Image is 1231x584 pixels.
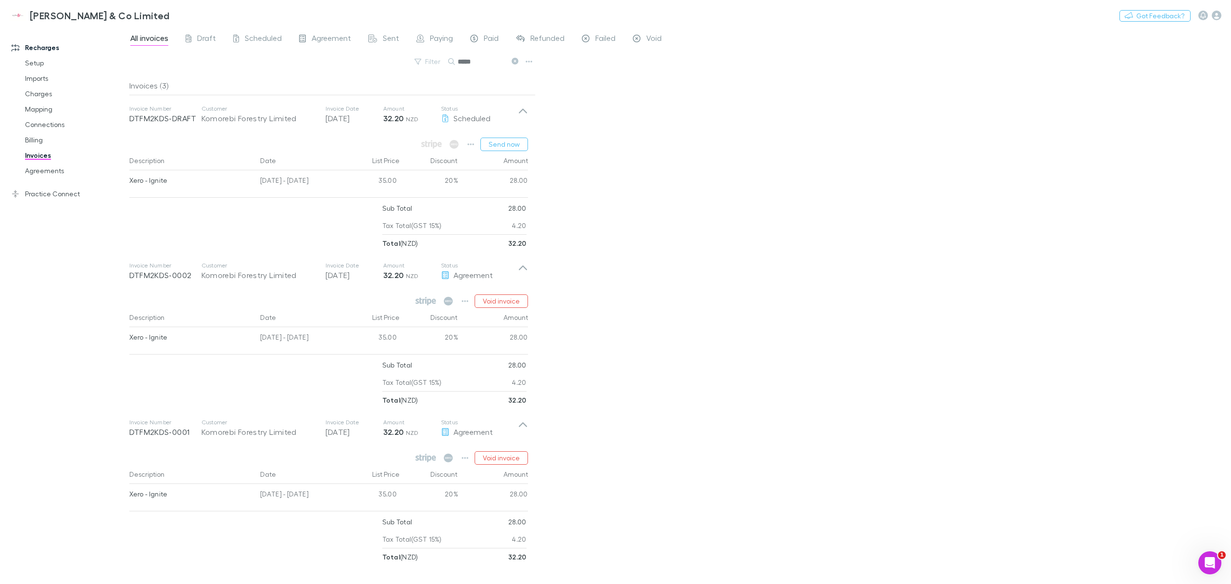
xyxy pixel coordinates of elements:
div: 28.00 [458,484,528,507]
button: Void invoice [475,451,528,465]
span: Paid [484,33,499,46]
p: Amount [383,419,441,426]
div: Hi [PERSON_NAME], you will need to get the client to update their bank account from the agreement... [15,271,150,337]
div: Kate says… [8,124,185,155]
a: [PERSON_NAME] & Co Limited [4,4,176,27]
div: Ye si have clicked the refund button to refund the other entity. [35,124,185,154]
div: Close [169,4,186,21]
p: Status [441,105,518,113]
h3: [PERSON_NAME] & Co Limited [30,10,170,21]
div: Ye si have clicked the refund button to refund the other entity. [42,130,177,149]
p: Status [441,262,518,269]
a: Mapping [15,102,137,117]
span: Void [646,33,662,46]
span: Sent [383,33,399,46]
div: 35.00 [343,327,401,350]
div: 28.00 [458,327,528,350]
div: Now just need to know the easiest way to recharge it to the correct bank details. [35,155,185,195]
p: Sub Total [382,356,413,374]
button: Got Feedback? [1119,10,1191,22]
span: Agreement [312,33,351,46]
div: [DATE] - [DATE] [256,327,343,350]
p: [DATE] [326,113,383,124]
p: Invoice Date [326,262,383,269]
div: Komorebi Forestry Limited [201,426,316,438]
strong: 32.20 [508,396,527,404]
button: Filter [410,56,446,67]
div: 20% [401,484,458,507]
p: Tax Total (GST 15%) [382,217,442,234]
div: 35.00 [343,170,401,193]
div: Can you please confirm if the client gets any correspondence about a refund? [42,224,177,252]
p: ( NZD ) [382,392,418,409]
button: Send a message… [165,304,180,319]
p: Invoice Date [326,419,383,426]
p: 4.20 [512,531,526,548]
p: Invoice Number [129,105,201,113]
button: Send now [480,138,528,151]
button: Gif picker [30,307,38,315]
div: [DATE] - [DATE] [256,170,343,193]
p: DTFM2KDS-0001 [129,426,201,438]
button: go back [6,4,25,22]
button: Void invoice [475,294,528,308]
p: Status [441,419,518,426]
div: What's your desired outcome?Do you want to refund the old entity and charge the new one? If so, d... [8,39,158,116]
p: Tax Total (GST 15%) [382,374,442,391]
div: Xero - Ignite [129,484,253,504]
p: ( NZD ) [382,235,418,252]
a: Imports [15,71,137,86]
span: Scheduled [245,33,282,46]
div: Invocie in question is JDQUBRDO-0001 [39,196,185,217]
div: 28.00 [458,170,528,193]
div: Profile image for Alex [27,5,43,21]
strong: Total [382,396,401,404]
strong: 32.20 [383,427,404,437]
a: Billing [15,132,137,148]
p: ( NZD ) [382,548,418,566]
button: Start recording [61,307,69,315]
span: All invoices [130,33,168,46]
a: Connections [15,117,137,132]
div: Kate says… [8,155,185,196]
p: Amount [383,105,441,113]
div: Xero - Ignite [129,170,253,190]
strong: 32.20 [508,553,527,561]
button: Home [151,4,169,22]
span: NZD [406,272,419,279]
a: Agreements [15,163,137,178]
p: [DATE] [326,269,383,281]
p: Customer [201,419,316,426]
div: Kate says… [8,196,185,218]
span: NZD [406,429,419,436]
p: Amount [383,262,441,269]
p: Sub Total [382,513,413,531]
span: Available when invoice is finalised [447,138,461,151]
p: Invoice Number [129,262,201,269]
p: Invoice Date [326,105,383,113]
div: Hi [PERSON_NAME], you will need to get the client to update their bank account from the agreement... [8,266,158,343]
p: DTFM2KDS-0002 [129,269,201,281]
span: Agreement [453,270,493,279]
strong: Total [382,553,401,561]
h1: [PERSON_NAME] [47,5,109,12]
a: Practice Connect [2,186,137,202]
a: Charges [15,86,137,102]
div: 20% [401,327,458,350]
span: Available when invoice is finalised [419,138,444,151]
strong: 32.20 [383,270,404,280]
button: Upload attachment [46,307,53,315]
div: Now just need to know the easiest way to recharge it to the correct bank details. [42,161,177,190]
p: 28.00 [508,513,527,531]
p: Customer [201,105,316,113]
div: Can you please confirm if the client gets any correspondence about a refund? [35,218,185,258]
p: Customer [201,262,316,269]
p: 4.20 [512,374,526,391]
div: Xero - Ignite [129,327,253,347]
span: Refunded [530,33,565,46]
p: 4.20 [512,217,526,234]
div: What's your desired outcome? Do you want to refund the old entity and charge the new one? If so, ... [15,45,150,111]
iframe: Intercom live chat [1198,551,1221,574]
span: Paying [430,33,453,46]
span: NZD [406,115,419,123]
